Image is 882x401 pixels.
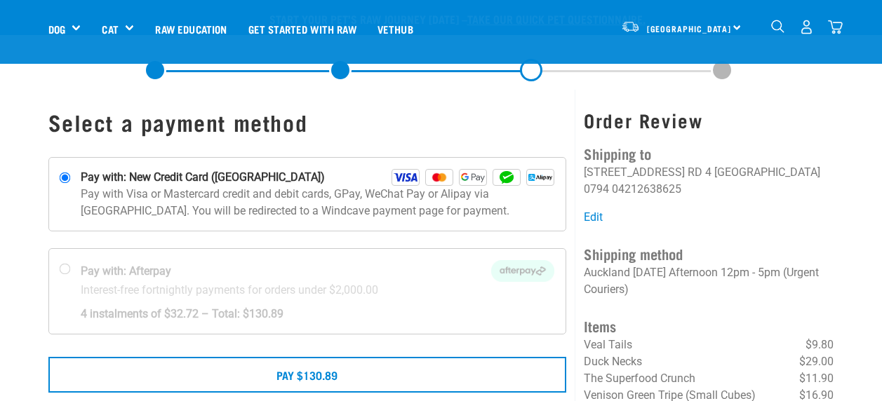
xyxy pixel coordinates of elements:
[459,169,487,186] img: GPay
[806,337,834,353] span: $9.80
[81,186,555,219] p: Pay with Visa or Mastercard credit and debit cards, GPay, WeChat Pay or Alipay via [GEOGRAPHIC_DA...
[799,370,834,387] span: $11.90
[584,243,834,264] h4: Shipping method
[799,353,834,370] span: $29.00
[621,20,640,33] img: van-moving.png
[584,315,834,337] h4: Items
[647,26,732,31] span: [GEOGRAPHIC_DATA]
[493,169,521,186] img: WeChat
[425,169,453,186] img: Mastercard
[688,165,711,179] li: RD 4
[48,21,65,37] a: Dog
[584,355,642,368] span: Duck Necks
[584,210,603,224] a: Edit
[48,357,567,392] button: Pay $130.89
[828,20,843,34] img: home-icon@2x.png
[48,109,567,135] h1: Select a payment method
[102,21,118,37] a: Cat
[584,165,820,196] li: [GEOGRAPHIC_DATA] 0794
[584,372,695,385] span: The Superfood Crunch
[584,264,834,298] p: Auckland [DATE] Afternoon 12pm - 5pm (Urgent Couriers)
[771,20,784,33] img: home-icon-1@2x.png
[612,182,681,196] li: 04212638625
[526,169,554,186] img: Alipay
[59,172,70,184] input: Pay with: New Credit Card ([GEOGRAPHIC_DATA]) Visa Mastercard GPay WeChat Alipay Pay with Visa or...
[584,109,834,131] h3: Order Review
[367,1,424,57] a: Vethub
[238,1,367,57] a: Get started with Raw
[584,165,685,179] li: [STREET_ADDRESS]
[81,169,325,186] strong: Pay with: New Credit Card ([GEOGRAPHIC_DATA])
[145,1,237,57] a: Raw Education
[799,20,814,34] img: user.png
[584,142,834,164] h4: Shipping to
[584,338,632,351] span: Veal Tails
[392,169,420,186] img: Visa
